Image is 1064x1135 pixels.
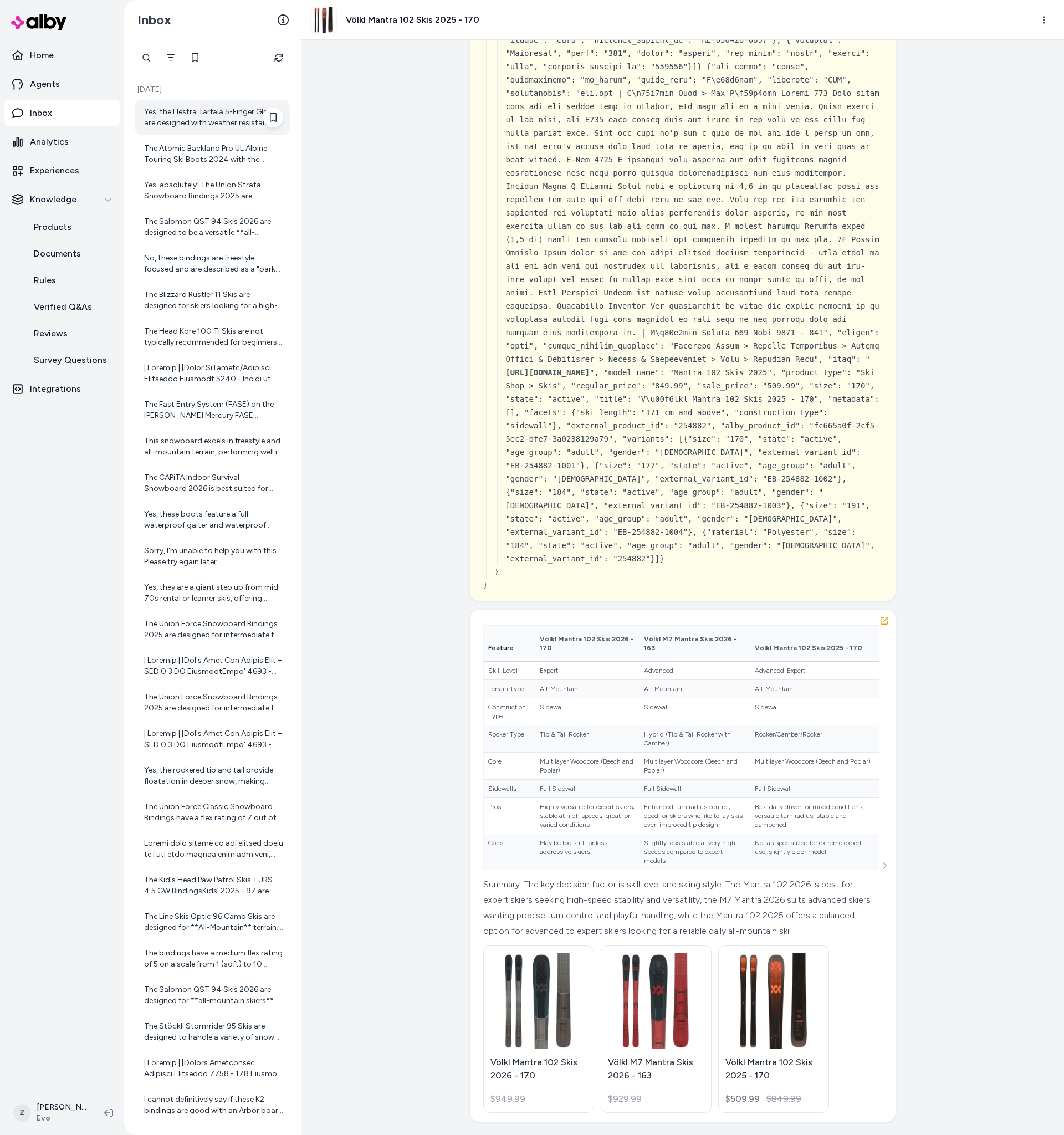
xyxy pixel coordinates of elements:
[755,644,862,652] span: Völkl Mantra 102 Skis 2025 - 170
[640,661,750,679] td: Advanced
[750,797,879,834] td: Best daily driver for mixed conditions, versatile turn radius, stable and dampened
[11,14,66,30] img: alby Logo
[144,545,283,567] div: Sorry, I'm unable to help you with this. Please try again later.
[135,868,290,903] a: The Kid's Head Paw Patrol Skis + JRS 4.5 GW BindingsKids' 2025 - 97 are designed for kids. The pr...
[750,834,879,870] td: Not as specialized for extreme expert use, slightly older model
[750,698,879,725] td: Sidewall
[135,283,290,318] a: The Blizzard Rustler 11 Skis are designed for skiers looking for a high-performance powder ski. T...
[750,752,879,779] td: Multilayer Woodcore (Beech and Poplar)
[135,136,290,172] a: The Atomic Backland Pro UL Alpine Touring Ski Boots 2024 with the rubber sole are designed with a...
[718,945,829,1113] a: Völkl Mantra 102 Skis 2025 - 170Völkl Mantra 102 Skis 2025 - 170$509.99$849.99
[23,294,120,320] a: Verified Q&As
[135,466,290,501] a: The CAPiTA Indoor Survival Snowboard 2026 is best suited for freestyle and all-mountain terrain. ...
[750,679,879,698] td: All-Mountain
[640,834,750,870] td: Slightly less stable at very high speeds compared to expert models
[144,1094,283,1116] div: I cannot definitively say if these K2 bindings are good with an Arbor board as compatibility can ...
[144,692,283,714] div: The Union Force Snowboard Bindings 2025 are designed for intermediate to advanced riders. They ar...
[144,1021,283,1043] div: The Stöckli Stormrider 95 Skis are designed to handle a variety of snow conditions, as the descri...
[135,685,290,720] a: The Union Force Snowboard Bindings 2025 are designed for intermediate to advanced riders. They ar...
[535,661,640,679] td: Expert
[144,180,283,202] div: Yes, absolutely! The Union Strata Snowboard Bindings 2025 are specifically designed for park ridi...
[144,801,283,824] div: The Union Force Classic Snowboard Bindings have a flex rating of 7 out of 10 (1 being soft and 10...
[505,368,590,377] span: [URL][DOMAIN_NAME]
[268,47,290,69] button: Refresh
[535,834,640,870] td: May be too stiff for less aggressive skiers
[640,679,750,698] td: All-Mountain
[540,635,634,652] span: Völkl Mantra 102 Skis 2026 - 170
[608,1092,642,1106] span: $929.99
[725,1056,822,1082] p: Völkl Mantra 102 Skis 2025 - 170
[750,661,879,679] td: Advanced-Expert
[535,779,640,797] td: Full Sidewall
[135,795,290,830] a: The Union Force Classic Snowboard Bindings have a flex rating of 7 out of 10 (1 being soft and 10...
[144,106,283,129] div: Yes, the Hestra Tarfala 5-Finger Gloves are designed with weather resistance in mind! The impregn...
[484,698,535,725] td: Construction Type
[30,49,54,62] p: Home
[490,1092,525,1106] span: $949.99
[135,84,290,95] p: [DATE]
[30,78,60,91] p: Agents
[750,779,879,797] td: Full Sidewall
[640,725,750,752] td: Hybrid (Tip & Tail Rocker with Camber)
[144,436,283,458] div: This snowboard excels in freestyle and all-mountain terrain, performing well in parks, natural hi...
[535,725,640,752] td: Tip & Tail Rocker
[483,581,488,589] span: }
[135,612,290,647] a: The Union Force Snowboard Bindings 2025 are designed for intermediate to advanced riders. They ar...
[640,698,750,725] td: Sidewall
[37,1113,86,1124] span: Evo
[484,752,535,779] td: Core
[135,392,290,428] a: The Fast Entry System (FASE) on the [PERSON_NAME] Mercury FASE Snowboard Bindings is designed for...
[144,875,283,897] div: The Kid's Head Paw Patrol Skis + JRS 4.5 GW BindingsKids' 2025 - 97 are designed for kids. The pr...
[535,797,640,834] td: Highly versatile for expert skiers, stable at high speeds, great for varied conditions
[135,722,290,757] a: | Loremip | [Dol's Amet Con Adipis Elit + SED 0.3 DO EiusmodtEmpo' 4693 - 46](incid://utl.etd.mag...
[601,945,712,1113] a: Völkl M7 Mantra Skis 2026 - 163Völkl M7 Mantra Skis 2026 - 163$929.99
[135,209,290,245] a: The Salomon QST 94 Skis 2026 are designed to be a versatile **all-conditions ski** and are poised...
[144,655,283,677] div: | Loremip | [Dol's Amet Con Adipis Elit + SED 0.3 DO EiusmodtEmpo' 4693 - 46](incid://utl.etd.mag...
[135,575,290,611] a: Yes, they are a giant step up from mid-70s rental or learner skis, offering better handling of va...
[13,1104,31,1122] span: Z
[535,752,640,779] td: Multilayer Woodcore (Beech and Poplar)
[30,193,76,206] p: Knowledge
[23,347,120,374] a: Survey Questions
[4,129,120,155] a: Analytics
[4,186,120,213] button: Knowledge
[483,945,594,1113] a: Völkl Mantra 102 Skis 2026 - 170Völkl Mantra 102 Skis 2026 - 170$949.99
[144,765,283,787] div: Yes, the rockered tip and tail provide floatation in deeper snow, making them suitable for powder...
[490,953,587,1049] img: Völkl Mantra 102 Skis 2026 - 170
[135,356,290,391] a: | Loremip | [Dolor SiTametc/Adipisci Elitseddo Eiusmodt 5240 - Incidi ut Labor](etdol://mag.ali.e...
[311,7,336,33] img: volkl-mantra-102-skis-2025-.jpg
[725,953,822,1049] img: Völkl Mantra 102 Skis 2025 - 170
[644,635,737,652] span: Völkl M7 Mantra Skis 2026 - 163
[30,164,79,177] p: Experiences
[144,399,283,421] div: The Fast Entry System (FASE) on the [PERSON_NAME] Mercury FASE Snowboard Bindings is designed for...
[135,319,290,355] a: The Head Kore 100 Ti Skis are not typically recommended for beginners. Their construction, which ...
[144,618,283,641] div: The Union Force Snowboard Bindings 2025 are designed for intermediate to advanced riders. They ar...
[23,320,120,347] a: Reviews
[535,679,640,698] td: All-Mountain
[484,834,535,870] td: Cons
[640,779,750,797] td: Full Sidewall
[135,1051,290,1086] a: | Loremip | [Dolors Ametconsec Adipisci Elitseddo 7758 - 178 Eiusmod (636 te) + I Utla](etdol://m...
[484,725,535,752] td: Rocker Type
[4,42,120,69] a: Home
[144,289,283,311] div: The Blizzard Rustler 11 Skis are designed for skiers looking for a high-performance powder ski. T...
[144,362,283,385] div: | Loremip | [Dolor SiTametc/Adipisci Elitseddo Eiusmodt 5240 - Incidi ut Labor](etdol://mag.ali.e...
[750,725,879,752] td: Rocker/Camber/Rocker
[135,1087,290,1123] a: I cannot definitively say if these K2 bindings are good with an Arbor board as compatibility can ...
[144,984,283,1006] div: The Salomon QST 94 Skis 2026 are designed for **all-mountain skiers** looking for a versatile "da...
[725,1092,760,1106] div: $509.99
[4,100,120,126] a: Inbox
[484,626,535,662] th: Feature
[878,859,891,872] button: See more
[135,539,290,574] a: Sorry, I'm unable to help you with this. Please try again later.
[766,1092,801,1106] span: $849.99
[23,214,120,241] a: Products
[135,502,290,538] a: Yes, these boots feature a full waterproof gaiter and waterproof breathable valves that keep mois...
[135,904,290,940] a: The Line Skis Optic 96 Camo Skis are designed for **All-Mountain** terrain. This means they are b...
[34,354,107,367] p: Survey Questions
[4,71,120,98] a: Agents
[144,253,283,275] div: No, these bindings are freestyle-focused and are described as a "park fave." They are not categor...
[608,953,704,1049] img: Völkl M7 Mantra Skis 2026 - 163
[23,267,120,294] a: Rules
[4,157,120,184] a: Experiences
